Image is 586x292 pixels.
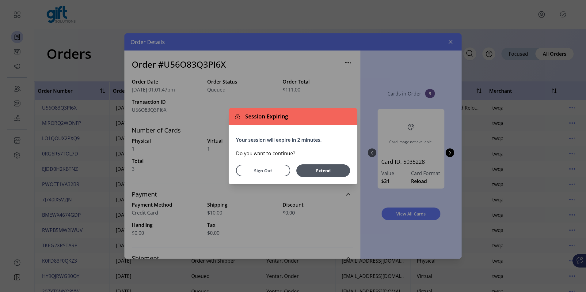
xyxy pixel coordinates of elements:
span: Session Expiring [243,112,288,121]
span: Sign Out [244,167,282,174]
p: Your session will expire in 2 minutes. [236,136,350,144]
p: Do you want to continue? [236,150,350,157]
button: Sign Out [236,165,290,176]
button: Extend [296,164,350,177]
span: Extend [299,167,347,174]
